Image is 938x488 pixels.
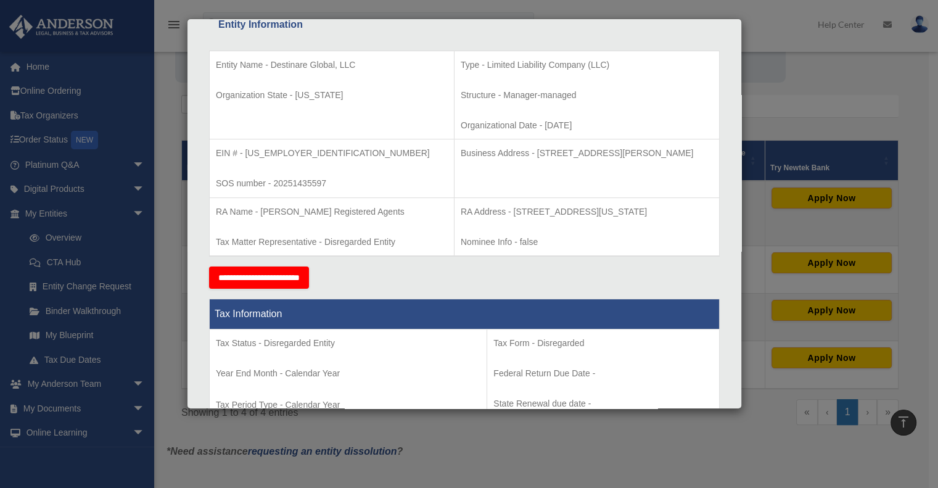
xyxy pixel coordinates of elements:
p: State Renewal due date - [493,396,713,411]
p: SOS number - 20251435597 [216,176,448,191]
div: Entity Information [218,16,710,33]
td: Tax Period Type - Calendar Year [210,329,487,421]
p: RA Name - [PERSON_NAME] Registered Agents [216,204,448,220]
p: Tax Form - Disregarded [493,336,713,351]
th: Tax Information [210,299,720,329]
p: Tax Status - Disregarded Entity [216,336,480,351]
p: Business Address - [STREET_ADDRESS][PERSON_NAME] [461,146,713,161]
p: Federal Return Due Date - [493,366,713,381]
p: Organization State - [US_STATE] [216,88,448,103]
p: Structure - Manager-managed [461,88,713,103]
p: Tax Matter Representative - Disregarded Entity [216,234,448,250]
p: RA Address - [STREET_ADDRESS][US_STATE] [461,204,713,220]
p: Nominee Info - false [461,234,713,250]
p: Type - Limited Liability Company (LLC) [461,57,713,73]
p: Entity Name - Destinare Global, LLC [216,57,448,73]
p: Organizational Date - [DATE] [461,118,713,133]
p: EIN # - [US_EMPLOYER_IDENTIFICATION_NUMBER] [216,146,448,161]
p: Year End Month - Calendar Year [216,366,480,381]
